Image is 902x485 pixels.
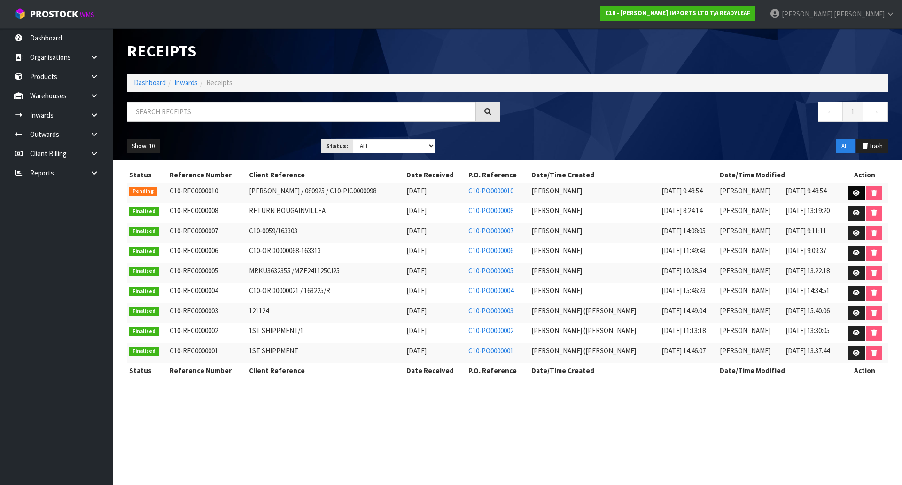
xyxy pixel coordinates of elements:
span: C10-ORD0000068-163313 [249,246,321,255]
span: Receipts [206,78,233,87]
th: P.O. Reference [466,167,529,183]
span: C10-REC0000005 [170,266,218,275]
span: Pending [129,187,157,196]
button: Trash [856,139,888,154]
span: C10-REC0000008 [170,206,218,215]
input: Search receipts [127,102,476,122]
a: ← [818,102,843,122]
span: [PERSON_NAME] [720,206,770,215]
a: C10 - [PERSON_NAME] IMPORTS LTD T/A READYLEAF [600,6,755,21]
span: [PERSON_NAME] ([PERSON_NAME] [531,306,636,315]
span: [DATE] [406,286,427,295]
span: [DATE] [406,226,427,235]
span: Finalised [129,287,159,296]
a: C10-PO0000002 [468,326,513,335]
th: Client Reference [247,167,404,183]
span: RETURN BOUGAINVILLEA [249,206,326,215]
th: Status [127,167,167,183]
span: [DATE] [406,246,427,255]
span: [DATE] 14:49:04 [661,306,706,315]
span: C10-REC0000007 [170,226,218,235]
span: [DATE] 14:46:07 [661,346,706,355]
span: [DATE] 13:22:18 [785,266,830,275]
span: C10-REC0000004 [170,286,218,295]
th: Date Received [404,167,466,183]
span: [DATE] 9:48:54 [785,186,826,195]
span: Finalised [129,207,159,216]
span: [PERSON_NAME] [720,346,770,355]
span: [PERSON_NAME] [531,286,582,295]
span: C10-REC0000003 [170,306,218,315]
span: [DATE] [406,266,427,275]
span: [PERSON_NAME] [720,266,770,275]
span: [DATE] 8:24:14 [661,206,702,215]
th: Status [127,363,167,378]
th: Reference Number [167,167,247,183]
span: [PERSON_NAME] [720,286,770,295]
span: [DATE] 11:13:18 [661,326,706,335]
span: C10-0059/163303 [249,226,297,235]
span: [DATE] 11:49:43 [661,246,706,255]
img: cube-alt.png [14,8,26,20]
th: P.O. Reference [466,363,529,378]
a: C10-PO0000006 [468,246,513,255]
small: WMS [80,10,94,19]
span: C10-REC0000010 [170,186,218,195]
span: [DATE] 14:08:05 [661,226,706,235]
a: C10-PO0000010 [468,186,513,195]
span: [PERSON_NAME] [720,246,770,255]
a: → [863,102,888,122]
th: Date/Time Created [529,167,717,183]
span: [PERSON_NAME] [531,206,582,215]
span: [DATE] [406,346,427,355]
span: [DATE] 13:19:20 [785,206,830,215]
span: Finalised [129,227,159,236]
span: [DATE] 13:30:05 [785,326,830,335]
th: Date/Time Modified [717,167,841,183]
span: [PERSON_NAME] [531,266,582,275]
span: C10-REC0000001 [170,346,218,355]
a: C10-PO0000003 [468,306,513,315]
span: [DATE] 9:11:11 [785,226,826,235]
span: [PERSON_NAME] [531,246,582,255]
th: Reference Number [167,363,247,378]
span: Finalised [129,247,159,256]
a: Dashboard [134,78,166,87]
span: MRKU3632355 /MZE241125CI25 [249,266,340,275]
nav: Page navigation [514,102,888,125]
h1: Receipts [127,42,500,60]
span: [DATE] [406,326,427,335]
span: [PERSON_NAME] [834,9,885,18]
button: Show: 10 [127,139,160,154]
button: ALL [836,139,855,154]
span: Finalised [129,267,159,276]
span: [DATE] 9:48:54 [661,186,702,195]
span: [PERSON_NAME] / 080925 / C10-PIC0000098 [249,186,376,195]
span: [DATE] 9:09:37 [785,246,826,255]
th: Date/Time Modified [717,363,841,378]
span: [PERSON_NAME] ([PERSON_NAME] [531,346,636,355]
span: [DATE] [406,186,427,195]
th: Date Received [404,363,466,378]
a: C10-PO0000004 [468,286,513,295]
span: ProStock [30,8,78,20]
a: C10-PO0000007 [468,226,513,235]
span: [PERSON_NAME] ([PERSON_NAME] [531,326,636,335]
a: Inwards [174,78,198,87]
span: C10-REC0000006 [170,246,218,255]
span: [PERSON_NAME] [531,226,582,235]
span: [DATE] [406,206,427,215]
a: 1 [842,102,863,122]
strong: Status: [326,142,348,150]
span: [PERSON_NAME] [720,226,770,235]
span: [DATE] 13:37:44 [785,346,830,355]
span: 1ST SHIPPMENT [249,346,298,355]
th: Date/Time Created [529,363,717,378]
span: [DATE] 15:46:23 [661,286,706,295]
span: 1ST SHIPPMENT/1 [249,326,303,335]
strong: C10 - [PERSON_NAME] IMPORTS LTD T/A READYLEAF [605,9,750,17]
a: C10-PO0000008 [468,206,513,215]
span: [DATE] 10:08:54 [661,266,706,275]
th: Client Reference [247,363,404,378]
span: [PERSON_NAME] [720,326,770,335]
